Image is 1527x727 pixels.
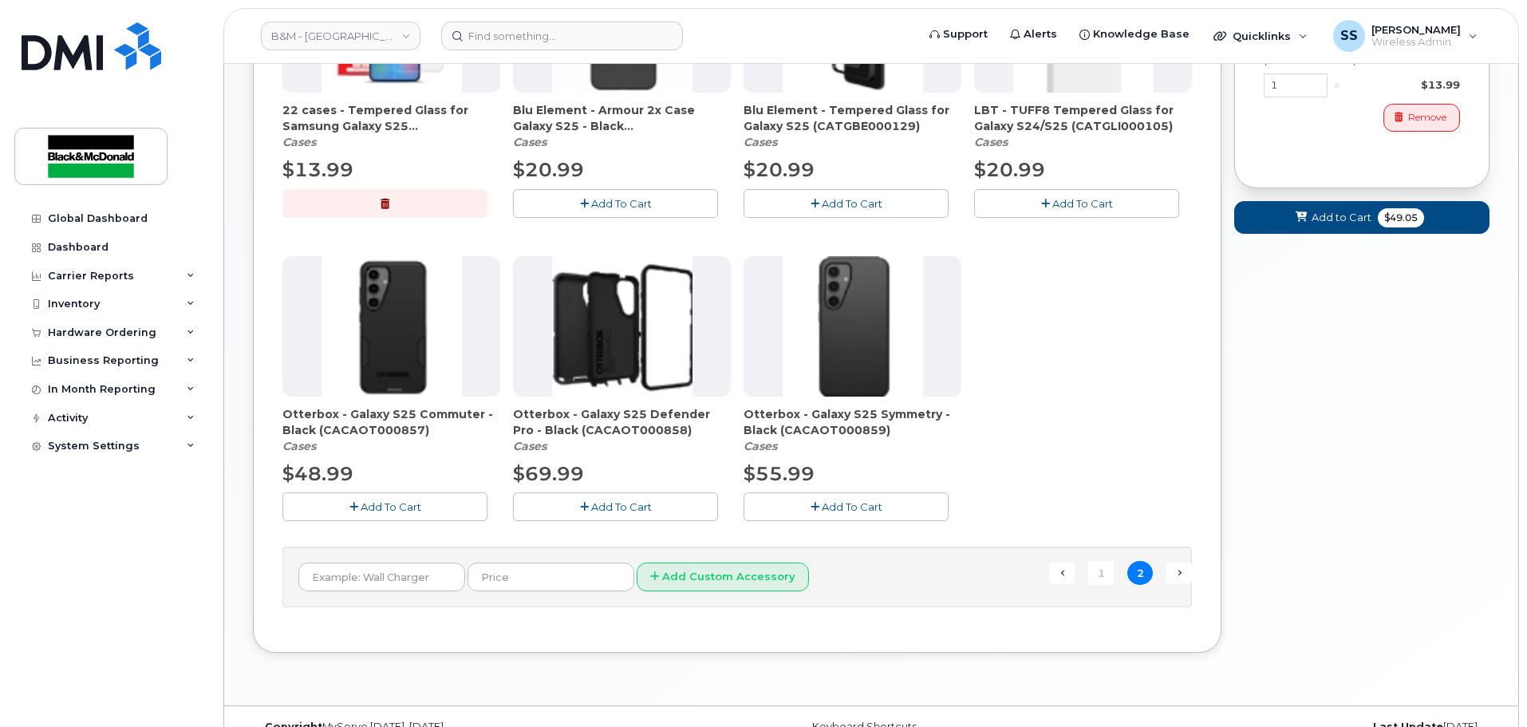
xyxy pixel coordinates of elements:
span: Remove [1408,110,1446,124]
span: 2 [1127,561,1153,586]
span: LBT - TUFF8 Tempered Glass for Galaxy S24/S25 (CATGLI000105) [974,102,1192,134]
div: Otterbox - Galaxy S25 Symmetry - Black (CACAOT000859) [744,406,961,454]
span: Wireless Admin [1371,36,1461,49]
div: x [1328,77,1346,93]
span: $20.99 [974,158,1045,181]
span: Knowledge Base [1093,26,1190,42]
div: Samantha Shandera [1322,20,1489,52]
button: Add To Cart [744,189,949,217]
button: Add Custom Accessory [637,563,809,592]
span: Add To Cart [1052,197,1113,210]
span: 22 cases - Tempered Glass for Samsung Galaxy S25 (CATGBE000132) [282,102,500,134]
span: $48.99 [282,462,353,485]
input: Example: Wall Charger [298,563,465,591]
span: Support [943,26,988,42]
div: Blu Element - Armour 2x Case Galaxy S25 - Black (CACABE000866) [513,102,731,150]
span: Add To Cart [361,500,421,513]
input: Find something... [441,22,683,50]
div: $13.99 [1346,77,1460,93]
em: Cases [282,135,316,149]
button: Remove [1383,104,1460,132]
em: Cases [974,135,1008,149]
span: Otterbox - Galaxy S25 Symmetry - Black (CACAOT000859) [744,406,961,438]
button: Add To Cart [282,492,487,520]
div: Quicklinks [1202,20,1319,52]
button: Add To Cart [974,189,1179,217]
button: Add to Cart $49.05 [1234,201,1490,234]
div: Otterbox - Galaxy S25 Defender Pro - Black (CACAOT000858) [513,406,731,454]
em: Cases [744,135,777,149]
span: Add To Cart [822,197,882,210]
div: 22 cases - Tempered Glass for Samsung Galaxy S25 (CATGBE000132) [282,102,500,150]
span: [PERSON_NAME] [1371,23,1461,36]
span: Blu Element - Armour 2x Case Galaxy S25 - Black (CACABE000866) [513,102,731,134]
em: Cases [282,439,316,453]
button: Add To Cart [744,492,949,520]
span: $20.99 [744,158,815,181]
em: Cases [513,439,546,453]
button: Add To Cart [513,189,718,217]
span: Add To Cart [591,500,652,513]
div: Blu Element - Tempered Glass for Galaxy S25 (CATGBE000129) [744,102,961,150]
span: Next → [1166,563,1192,583]
a: Support [918,18,999,50]
div: LBT - TUFF8 Tempered Glass for Galaxy S24/S25 (CATGLI000105) [974,102,1192,150]
span: Alerts [1024,26,1057,42]
a: B&M - Alberta [261,22,420,50]
span: Otterbox - Galaxy S25 Commuter - Black (CACAOT000857) [282,406,500,438]
button: Add To Cart [513,492,718,520]
span: $20.99 [513,158,584,181]
img: accessory37042.JPG [322,256,462,397]
span: Quicklinks [1233,30,1291,42]
span: $13.99 [282,158,353,181]
span: Otterbox - Galaxy S25 Defender Pro - Black (CACAOT000858) [513,406,731,438]
div: Otterbox - Galaxy S25 Commuter - Black (CACAOT000857) [282,406,500,454]
img: accessory37044.JPG [783,256,923,397]
span: Add To Cart [822,500,882,513]
img: accessory37043.JPG [552,256,692,397]
a: Alerts [999,18,1068,50]
span: SS [1340,26,1358,45]
a: Knowledge Base [1068,18,1201,50]
span: $49.05 [1378,208,1424,227]
span: $69.99 [513,462,584,485]
span: Add To Cart [591,197,652,210]
span: Blu Element - Tempered Glass for Galaxy S25 (CATGBE000129) [744,102,961,134]
a: ← Previous [1049,563,1075,583]
span: $55.99 [744,462,815,485]
em: Cases [744,439,777,453]
em: Cases [513,135,546,149]
span: Add to Cart [1312,210,1371,225]
input: Price [468,563,634,591]
a: 1 [1088,561,1114,586]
